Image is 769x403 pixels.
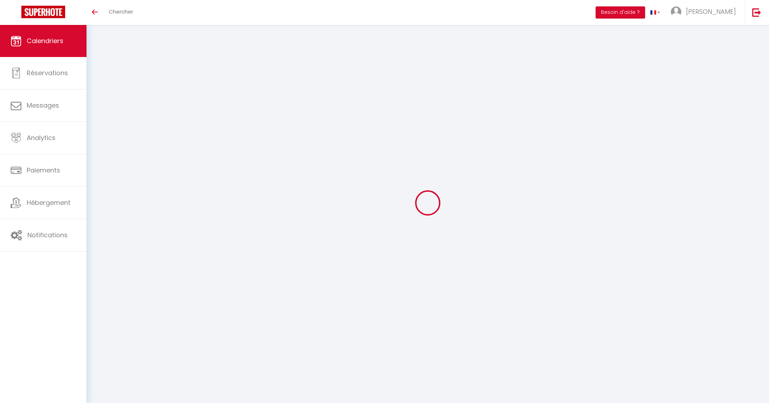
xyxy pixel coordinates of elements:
span: Notifications [27,231,68,239]
img: ... [671,6,681,17]
span: Réservations [27,68,68,77]
span: Hébergement [27,198,70,207]
span: Analytics [27,133,56,142]
span: Paiements [27,166,60,175]
span: Messages [27,101,59,110]
img: Super Booking [21,6,65,18]
span: Chercher [109,8,133,15]
span: [PERSON_NAME] [686,7,736,16]
button: Besoin d'aide ? [596,6,645,19]
img: logout [752,8,761,17]
span: Calendriers [27,36,63,45]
